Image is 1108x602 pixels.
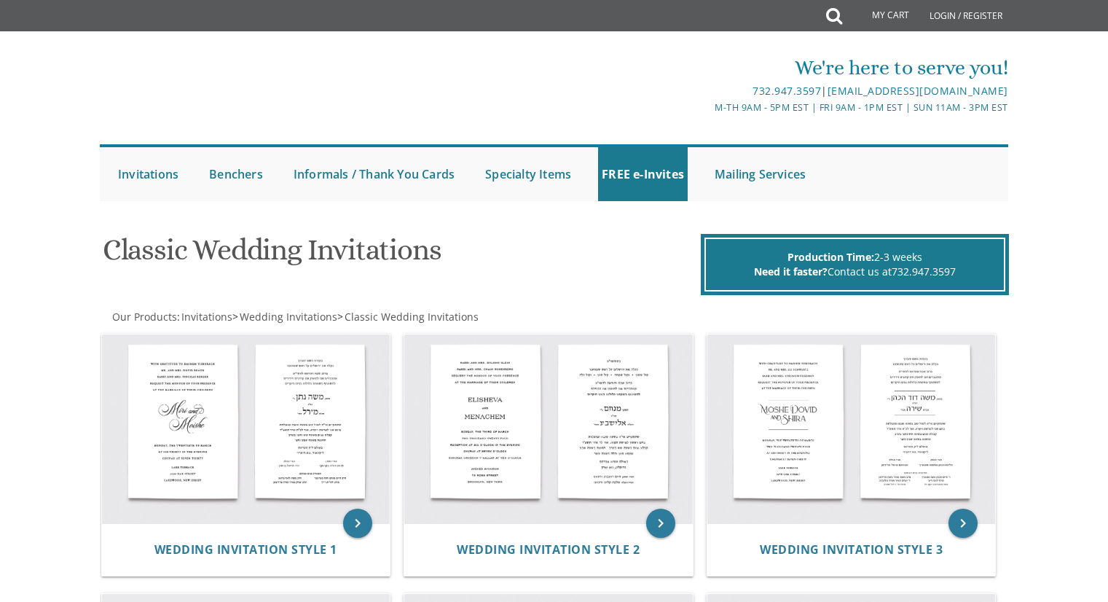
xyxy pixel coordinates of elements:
a: Invitations [180,310,232,324]
a: keyboard_arrow_right [343,509,372,538]
span: Wedding Invitation Style 1 [154,542,337,558]
h1: Classic Wedding Invitations [103,234,697,277]
a: keyboard_arrow_right [646,509,675,538]
a: keyboard_arrow_right [948,509,978,538]
a: Our Products [111,310,177,324]
a: Wedding Invitations [238,310,337,324]
span: Classic Wedding Invitations [345,310,479,324]
a: Specialty Items [482,147,575,201]
a: Wedding Invitation Style 1 [154,543,337,557]
img: Wedding Invitation Style 2 [404,335,693,524]
a: FREE e-Invites [598,147,688,201]
a: 732.947.3597 [892,265,956,278]
span: Wedding Invitation Style 3 [760,542,943,558]
a: Wedding Invitation Style 3 [760,543,943,557]
div: M-Th 9am - 5pm EST | Fri 9am - 1pm EST | Sun 11am - 3pm EST [404,100,1008,115]
img: Wedding Invitation Style 3 [707,335,996,524]
span: Wedding Invitation Style 2 [457,542,640,558]
a: Informals / Thank You Cards [290,147,458,201]
div: 2-3 weeks Contact us at [704,238,1005,292]
span: > [232,310,337,324]
img: Wedding Invitation Style 1 [102,335,390,524]
a: Classic Wedding Invitations [343,310,479,324]
a: Benchers [205,147,267,201]
div: | [404,82,1008,100]
div: We're here to serve you! [404,53,1008,82]
span: Need it faster? [754,265,828,278]
span: Production Time: [787,250,874,264]
a: Mailing Services [711,147,809,201]
a: Invitations [114,147,182,201]
a: My Cart [841,1,919,31]
span: Invitations [181,310,232,324]
a: [EMAIL_ADDRESS][DOMAIN_NAME] [828,84,1008,98]
span: Wedding Invitations [240,310,337,324]
span: > [337,310,479,324]
div: : [100,310,554,324]
a: Wedding Invitation Style 2 [457,543,640,557]
a: 732.947.3597 [753,84,821,98]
